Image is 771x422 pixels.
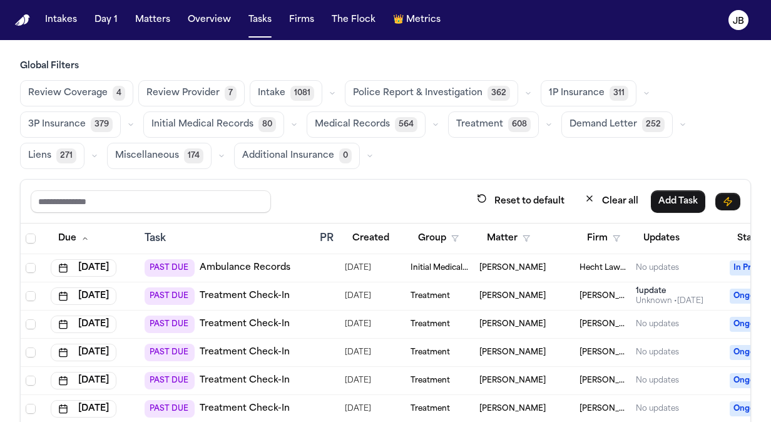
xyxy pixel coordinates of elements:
button: Clear all [577,190,646,213]
span: Medical Records [315,118,390,131]
button: Immediate Task [715,193,740,210]
button: Day 1 [89,9,123,31]
button: Intakes [40,9,82,31]
a: Home [15,14,30,26]
span: 1P Insurance [549,87,605,100]
button: Tasks [243,9,277,31]
span: Liens [28,150,51,162]
img: Finch Logo [15,14,30,26]
span: Police Report & Investigation [353,87,483,100]
button: Add Task [651,190,705,213]
button: Liens271 [20,143,84,169]
button: Police Report & Investigation362 [345,80,518,106]
button: Medical Records564 [307,111,426,138]
button: Initial Medical Records80 [143,111,284,138]
span: 362 [488,86,510,101]
span: Treatment [456,118,503,131]
button: Intake1081 [250,80,322,106]
button: Demand Letter252 [561,111,673,138]
button: crownMetrics [388,9,446,31]
span: Review Coverage [28,87,108,100]
span: 1081 [290,86,314,101]
span: 379 [91,117,113,132]
button: Treatment608 [448,111,539,138]
button: Review Provider7 [138,80,245,106]
span: 608 [508,117,531,132]
span: 3P Insurance [28,118,86,131]
button: Review Coverage4 [20,80,133,106]
span: Demand Letter [569,118,637,131]
h3: Global Filters [20,60,751,73]
span: Miscellaneous [115,150,179,162]
button: Reset to default [469,190,572,213]
button: 3P Insurance379 [20,111,121,138]
button: The Flock [327,9,380,31]
span: 4 [113,86,125,101]
button: Miscellaneous174 [107,143,212,169]
span: 0 [339,148,352,163]
span: 7 [225,86,237,101]
span: 271 [56,148,76,163]
span: Intake [258,87,285,100]
span: Review Provider [146,87,220,100]
button: Firms [284,9,319,31]
button: Matters [130,9,175,31]
span: 80 [258,117,276,132]
button: 1P Insurance311 [541,80,636,106]
button: Overview [183,9,236,31]
span: 311 [610,86,628,101]
span: 564 [395,117,417,132]
span: 174 [184,148,203,163]
span: Initial Medical Records [151,118,253,131]
span: Additional Insurance [242,150,334,162]
button: Additional Insurance0 [234,143,360,169]
span: 252 [642,117,665,132]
